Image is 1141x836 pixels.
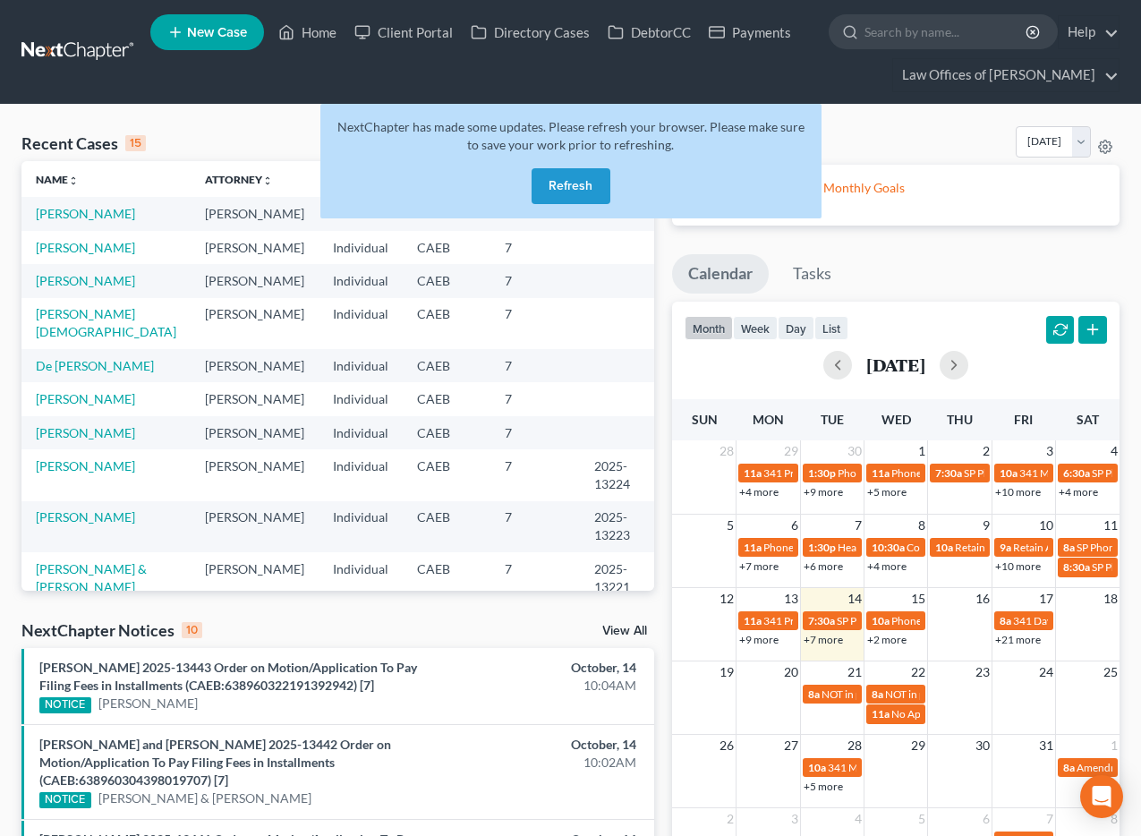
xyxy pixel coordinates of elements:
span: 27 [782,735,800,756]
span: 6 [789,515,800,536]
a: +5 more [867,485,907,499]
div: 15 [125,135,146,151]
td: 7 [490,449,580,500]
span: No Apointments for [PERSON_NAME] [891,707,1070,721]
a: +4 more [867,559,907,573]
span: 8 [916,515,927,536]
div: 10:02AM [449,754,636,772]
span: 3 [1044,440,1055,462]
span: Sat [1077,412,1099,427]
span: 8a [872,687,883,701]
span: Wed [881,412,911,427]
span: 8a [808,687,820,701]
span: Phone Consultation for [PERSON_NAME] [838,466,1033,480]
a: Attorneyunfold_more [205,173,273,186]
span: 14 [846,588,864,610]
a: +4 more [1059,485,1098,499]
span: 1:30p [808,541,836,554]
td: CAEB [403,264,490,297]
p: Please setup your Firm's Monthly Goals [686,179,1105,197]
span: 28 [846,735,864,756]
td: 7 [490,552,580,603]
div: NOTICE [39,697,91,713]
span: 2 [981,440,992,462]
button: Refresh [532,168,610,204]
td: CAEB [403,552,490,603]
a: View All [602,625,647,637]
input: Search by name... [864,15,1028,48]
td: 7 [490,501,580,552]
span: 341 Prep for [PERSON_NAME] [763,614,908,627]
span: 7 [1044,808,1055,830]
a: [PERSON_NAME] [36,425,135,440]
td: 2025-13224 [580,449,666,500]
span: 10a [872,614,890,627]
span: 10 [1037,515,1055,536]
span: 341 Meeting for [PERSON_NAME] & [PERSON_NAME] [828,761,1084,774]
td: 2025-13221 [580,552,666,603]
span: 6:30a [1063,466,1090,480]
a: +2 more [867,633,907,646]
span: 3 [789,808,800,830]
span: 19 [718,661,736,683]
td: Individual [319,416,403,449]
span: Fri [1014,412,1033,427]
span: NextChapter has made some updates. Please refresh your browser. Please make sure to save your wor... [337,119,805,152]
span: New Case [187,26,247,39]
span: 1:30p [808,466,836,480]
td: 7 [490,382,580,415]
td: CAEB [403,449,490,500]
span: 341 Prep for [PERSON_NAME] [763,466,908,480]
td: Individual [319,231,403,264]
span: 8:30a [1063,560,1090,574]
td: [PERSON_NAME] [191,298,319,349]
a: Payments [700,16,800,48]
td: 7 [490,298,580,349]
a: [PERSON_NAME] [98,695,198,712]
td: Individual [319,382,403,415]
span: 31 [1037,735,1055,756]
span: 29 [782,440,800,462]
a: +6 more [804,559,843,573]
button: week [733,316,778,340]
span: 22 [909,661,927,683]
span: 4 [853,808,864,830]
span: 6 [981,808,992,830]
span: 20 [782,661,800,683]
div: October, 14 [449,736,636,754]
a: [PERSON_NAME] [36,391,135,406]
span: SP Phone Consultation for [PERSON_NAME] [837,614,1045,627]
span: 4 [1109,440,1120,462]
span: 11a [872,707,890,721]
span: 8a [1063,541,1075,554]
i: unfold_more [262,175,273,186]
td: CAEB [403,349,490,382]
span: 10a [935,541,953,554]
i: unfold_more [68,175,79,186]
span: 2 [725,808,736,830]
td: 7 [490,349,580,382]
a: [PERSON_NAME] & [PERSON_NAME] [98,789,311,807]
a: [PERSON_NAME] [36,458,135,473]
a: [PERSON_NAME] [36,509,135,525]
td: [PERSON_NAME] [191,231,319,264]
td: Individual [319,449,403,500]
span: 15 [909,588,927,610]
div: 10 [182,622,202,638]
a: Client Portal [345,16,462,48]
td: [PERSON_NAME] [191,416,319,449]
td: CAEB [403,501,490,552]
td: CAEB [403,416,490,449]
td: 7 [490,264,580,297]
button: day [778,316,814,340]
a: +9 more [804,485,843,499]
span: 8a [1063,761,1075,774]
span: Phone Consultation for [PERSON_NAME] [891,466,1086,480]
span: 26 [718,735,736,756]
a: Tasks [777,254,847,294]
td: 7 [490,231,580,264]
span: 5 [916,808,927,830]
div: Open Intercom Messenger [1080,775,1123,818]
span: 11a [872,466,890,480]
span: Phone Consultation for [PERSON_NAME] [763,541,958,554]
